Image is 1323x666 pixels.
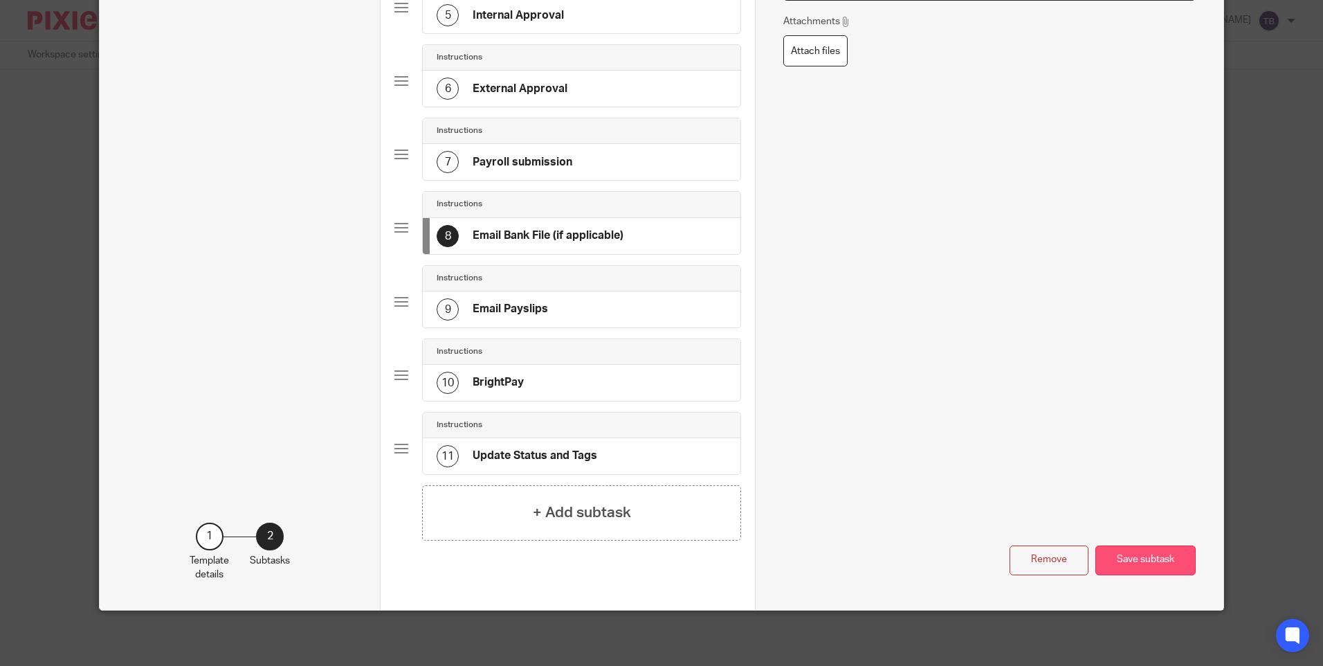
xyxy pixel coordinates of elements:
[437,273,482,284] h4: Instructions
[437,420,482,431] h4: Instructions
[437,52,482,63] h4: Instructions
[473,82,567,96] h4: External Approval
[437,372,459,394] div: 10
[437,151,459,173] div: 7
[473,8,564,23] h4: Internal Approval
[196,523,223,550] div: 1
[473,302,548,316] h4: Email Payslips
[1095,546,1196,575] button: Save subtask
[473,228,623,243] h4: Email Bank File (if applicable)
[473,155,572,170] h4: Payroll submission
[783,15,850,28] p: Attachments
[1010,546,1088,575] button: Remove
[437,125,482,136] h4: Instructions
[190,554,229,582] p: Template details
[256,523,284,550] div: 2
[533,502,631,523] h4: + Add subtask
[437,199,482,210] h4: Instructions
[473,449,597,463] h4: Update Status and Tags
[437,346,482,357] h4: Instructions
[473,375,524,390] h4: BrightPay
[437,298,459,321] div: 9
[437,78,459,100] div: 6
[437,445,459,467] div: 11
[437,225,459,247] div: 8
[250,554,290,568] p: Subtasks
[783,35,848,66] label: Attach files
[437,4,459,26] div: 5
